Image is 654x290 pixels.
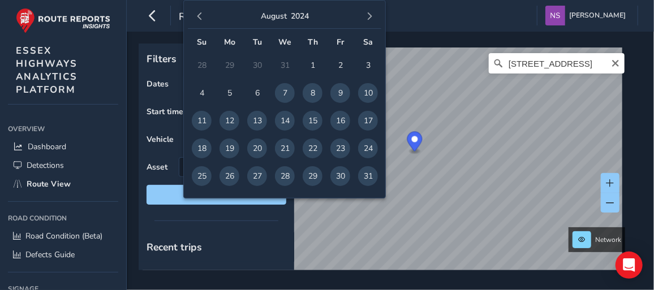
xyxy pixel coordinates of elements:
[275,111,295,131] span: 14
[192,138,212,158] span: 18
[27,179,71,189] span: Route View
[330,111,350,131] span: 16
[358,138,378,158] span: 24
[8,156,118,175] a: Detections
[192,111,212,131] span: 11
[595,235,621,244] span: Network
[278,37,291,47] span: We
[8,210,118,227] div: Road Condition
[192,166,212,186] span: 25
[303,138,322,158] span: 22
[569,6,626,25] span: [PERSON_NAME]
[308,37,318,47] span: Th
[261,11,287,21] button: August
[275,138,295,158] span: 21
[147,79,169,89] label: Dates
[8,245,118,264] a: Defects Guide
[155,189,278,200] span: Reset filters
[616,252,643,279] div: Open Intercom Messenger
[407,132,423,155] div: Map marker
[489,53,625,73] input: Search
[220,83,239,103] span: 5
[303,55,322,75] span: 1
[363,37,373,47] span: Sa
[247,111,267,131] span: 13
[275,166,295,186] span: 28
[8,137,118,156] a: Dashboard
[220,166,239,186] span: 26
[25,249,75,260] span: Defects Guide
[303,166,322,186] span: 29
[147,51,286,66] p: Filters
[220,111,239,131] span: 12
[179,158,267,176] span: Select an asset code
[303,111,322,131] span: 15
[275,83,295,103] span: 7
[27,160,64,171] span: Detections
[8,120,118,137] div: Overview
[147,240,202,254] span: Recent trips
[147,162,167,172] label: Asset
[8,227,118,245] a: Road Condition (Beta)
[358,111,378,131] span: 17
[147,185,286,205] button: Reset filters
[330,55,350,75] span: 2
[16,44,78,96] span: ESSEX HIGHWAYS ANALYTICS PLATFORM
[330,138,350,158] span: 23
[337,37,344,47] span: Fr
[247,166,267,186] span: 27
[147,106,183,117] label: Start time
[330,166,350,186] span: 30
[197,37,206,47] span: Su
[611,57,620,68] button: Clear
[220,138,239,158] span: 19
[253,37,262,47] span: Tu
[330,83,350,103] span: 9
[247,83,267,103] span: 6
[247,138,267,158] span: 20
[179,10,243,25] span: route-view
[545,6,630,25] button: [PERSON_NAME]
[291,11,309,21] button: 2024
[358,83,378,103] span: 10
[303,83,322,103] span: 8
[8,175,118,193] a: Route View
[358,55,378,75] span: 3
[192,83,212,103] span: 4
[147,134,174,145] label: Vehicle
[16,8,110,33] img: rr logo
[224,37,235,47] span: Mo
[25,231,102,241] span: Road Condition (Beta)
[358,166,378,186] span: 31
[545,6,565,25] img: diamond-layout
[28,141,66,152] span: Dashboard
[139,262,294,289] p: No trips to show.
